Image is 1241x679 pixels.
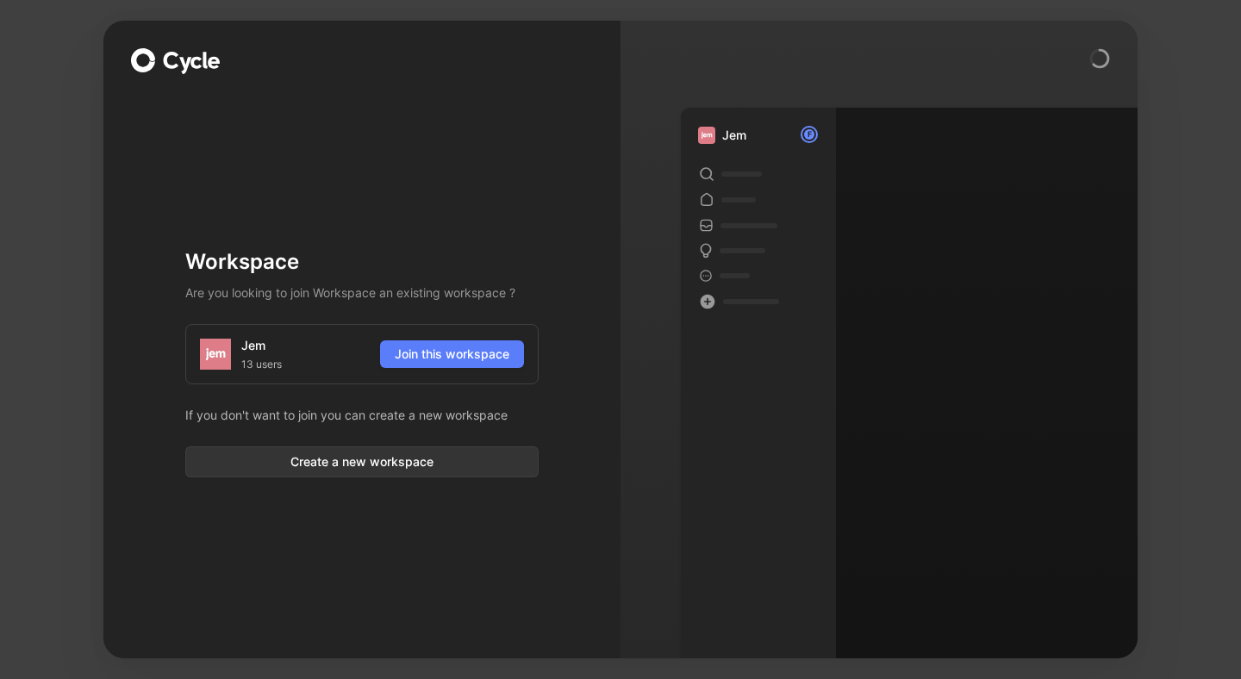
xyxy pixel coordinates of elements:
[395,344,509,364] span: Join this workspace
[185,283,539,303] h2: Are you looking to join Workspace an existing workspace ?
[380,340,524,368] button: Join this workspace
[185,446,539,477] button: Create a new workspace
[200,452,524,472] span: Create a new workspace
[802,128,816,141] div: F
[722,125,746,146] div: Jem
[200,339,231,370] img: logo
[185,248,539,276] h1: Workspace
[185,405,539,426] p: If you don't want to join you can create a new workspace
[698,127,715,144] img: jemhr.com
[241,356,282,373] span: 13 users
[241,335,265,356] div: Jem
